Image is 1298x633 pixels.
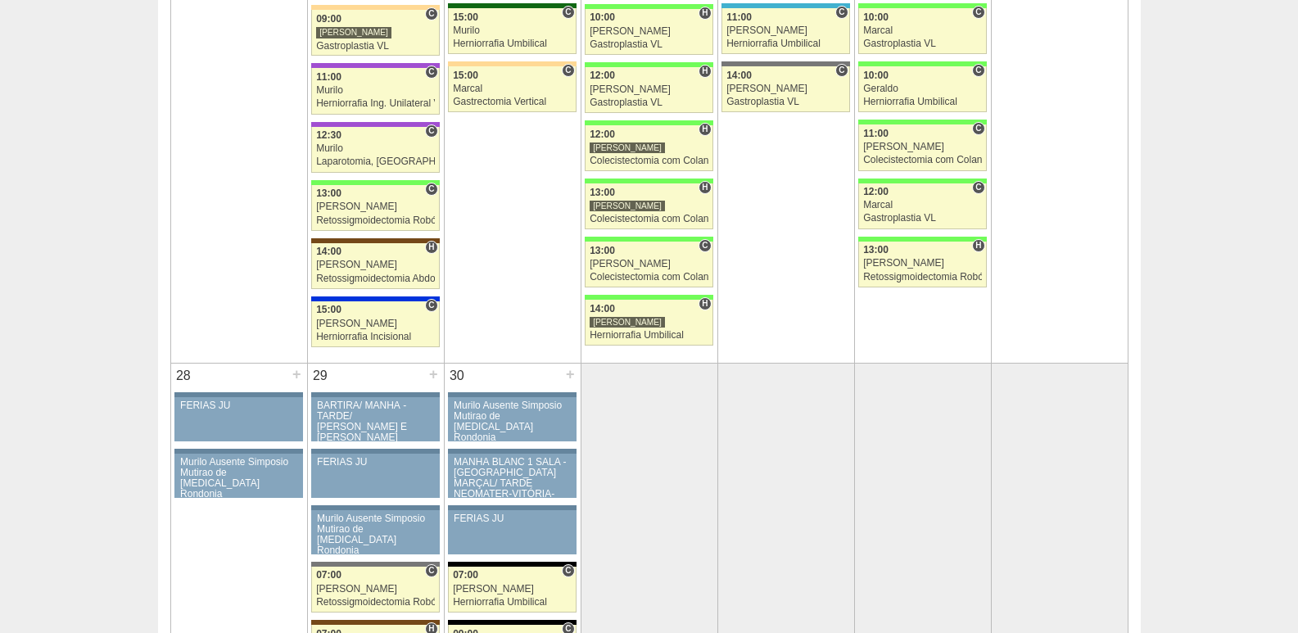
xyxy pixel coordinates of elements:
a: C 11:00 [PERSON_NAME] Herniorrafia Umbilical [721,8,849,54]
div: [PERSON_NAME] [863,258,982,269]
span: Consultório [835,6,848,19]
div: Key: Brasil [858,179,986,183]
span: 10:00 [863,70,889,81]
div: [PERSON_NAME] [590,259,708,269]
a: FERIAS JU [174,397,302,441]
span: 14:00 [316,246,341,257]
div: [PERSON_NAME] [316,260,435,270]
div: 28 [171,364,197,388]
span: 15:00 [316,304,341,315]
a: C 13:00 [PERSON_NAME] Retossigmoidectomia Robótica [311,185,439,231]
span: 14:00 [590,303,615,314]
span: 11:00 [726,11,752,23]
span: 12:00 [590,129,615,140]
a: Murilo Ausente Simposio Mutirao de [MEDICAL_DATA] Rondonia [448,397,576,441]
div: Marcal [453,84,572,94]
div: Key: São Luiz - Itaim [311,296,439,301]
div: Key: Aviso [174,392,302,397]
div: Key: Blanc [448,620,576,625]
div: Herniorrafia Incisional [316,332,435,342]
a: H 14:00 [PERSON_NAME] Retossigmoidectomia Abdominal VL [311,243,439,289]
div: [PERSON_NAME] [726,25,845,36]
div: Gastroplastia VL [726,97,845,107]
span: 11:00 [863,128,889,139]
div: [PERSON_NAME] [590,142,665,154]
a: C 15:00 [PERSON_NAME] Herniorrafia Incisional [311,301,439,347]
span: 12:30 [316,129,341,141]
div: [PERSON_NAME] [590,316,665,328]
span: 07:00 [316,569,341,581]
div: Key: Brasil [585,179,712,183]
div: [PERSON_NAME] [863,142,982,152]
a: C 13:00 [PERSON_NAME] Colecistectomia com Colangiografia VL [585,242,712,287]
a: H 12:00 [PERSON_NAME] Colecistectomia com Colangiografia VL [585,125,712,171]
span: Consultório [562,564,574,577]
div: [PERSON_NAME] [453,584,572,595]
span: 10:00 [863,11,889,23]
span: Consultório [562,64,574,77]
div: FERIAS JU [317,457,434,468]
div: Herniorrafia Umbilical [590,330,708,341]
a: H 10:00 [PERSON_NAME] Gastroplastia VL [585,9,712,55]
div: Murilo [316,143,435,154]
span: 12:00 [590,70,615,81]
span: Consultório [562,6,574,19]
div: [PERSON_NAME] [726,84,845,94]
div: Gastroplastia VL [590,39,708,50]
span: Hospital [699,123,711,136]
div: Gastroplastia VL [590,97,708,108]
div: Geraldo [863,84,982,94]
div: Murilo [316,85,435,96]
a: C 14:00 [PERSON_NAME] Gastroplastia VL [721,66,849,112]
div: Murilo [453,25,572,36]
div: Key: Aviso [174,449,302,454]
div: Colecistectomia com Colangiografia VL [590,156,708,166]
span: Consultório [425,299,437,312]
div: Key: IFOR [311,122,439,127]
div: Key: Brasil [858,3,986,8]
span: Consultório [425,124,437,138]
div: Herniorrafia Ing. Unilateral VL [316,98,435,109]
a: FERIAS JU [448,510,576,554]
span: 07:00 [453,569,478,581]
div: Murilo Ausente Simposio Mutirao de [MEDICAL_DATA] Rondonia [454,400,571,444]
div: [PERSON_NAME] [316,201,435,212]
span: Consultório [972,6,984,19]
div: Key: Neomater [721,3,849,8]
a: Murilo Ausente Simposio Mutirao de [MEDICAL_DATA] Rondonia [311,510,439,554]
div: Key: Brasil [585,120,712,125]
div: Key: Santa Catarina [311,562,439,567]
div: Key: Brasil [858,237,986,242]
a: C 15:00 Marcal Gastrectomia Vertical [448,66,576,112]
a: C 12:30 Murilo Laparotomia, [GEOGRAPHIC_DATA], Drenagem, Bridas VL [311,127,439,173]
div: [PERSON_NAME] [316,319,435,329]
div: + [427,364,441,385]
span: Consultório [425,564,437,577]
span: 13:00 [590,187,615,198]
a: C 07:00 [PERSON_NAME] Herniorrafia Umbilical [448,567,576,613]
div: Key: Bartira [311,5,439,10]
div: Herniorrafia Umbilical [453,38,572,49]
div: Key: Brasil [858,61,986,66]
span: Hospital [425,241,437,254]
a: H 13:00 [PERSON_NAME] Colecistectomia com Colangiografia VL [585,183,712,229]
div: Key: Aviso [448,392,576,397]
span: Consultório [699,239,711,252]
span: 11:00 [316,71,341,83]
div: Marcal [863,200,982,210]
span: 13:00 [863,244,889,255]
div: Key: Aviso [311,505,439,510]
div: Key: Brasil [585,237,712,242]
div: + [290,364,304,385]
div: [PERSON_NAME] [590,200,665,212]
div: [PERSON_NAME] [590,26,708,37]
span: Consultório [835,64,848,77]
span: Consultório [425,66,437,79]
div: Key: Bartira [448,61,576,66]
div: Colecistectomia com Colangiografia VL [590,272,708,283]
div: Key: Aviso [448,449,576,454]
span: 13:00 [316,188,341,199]
span: Hospital [699,7,711,20]
div: [PERSON_NAME] [316,26,391,38]
div: Key: Blanc [448,562,576,567]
